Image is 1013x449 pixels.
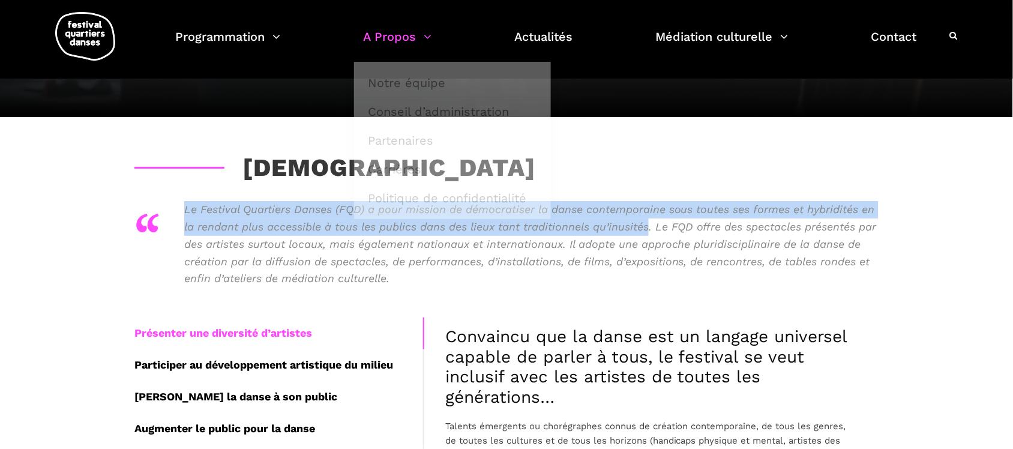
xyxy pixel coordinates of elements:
a: Programmation [175,26,280,62]
a: A Propos [363,26,431,62]
a: Politique de confidentialité [361,184,544,212]
p: Le Festival Quartiers Danses (FQD) a pour mission de démocratiser la danse contemporaine sous tou... [184,201,879,288]
a: Médiation culturelle [656,26,789,62]
a: Contact [871,26,917,62]
a: Notre équipe [361,69,544,97]
a: Conseil d’administration [361,98,544,125]
h4: Convaincu que la danse est un langage universel capable de parler à tous, le festival se veut inc... [445,327,858,407]
a: Carrières [361,155,544,183]
a: Partenaires [361,127,544,154]
img: logo-fqd-med [55,12,115,61]
h3: [DEMOGRAPHIC_DATA] [134,153,536,183]
a: Actualités [515,26,573,62]
div: Présenter une diversité d’artistes [134,318,423,349]
div: Participer au développement artistique du milieu [134,349,423,381]
div: Augmenter le public pour la danse [134,413,423,445]
div: “ [134,195,160,267]
div: [PERSON_NAME] la danse à son public [134,381,423,413]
